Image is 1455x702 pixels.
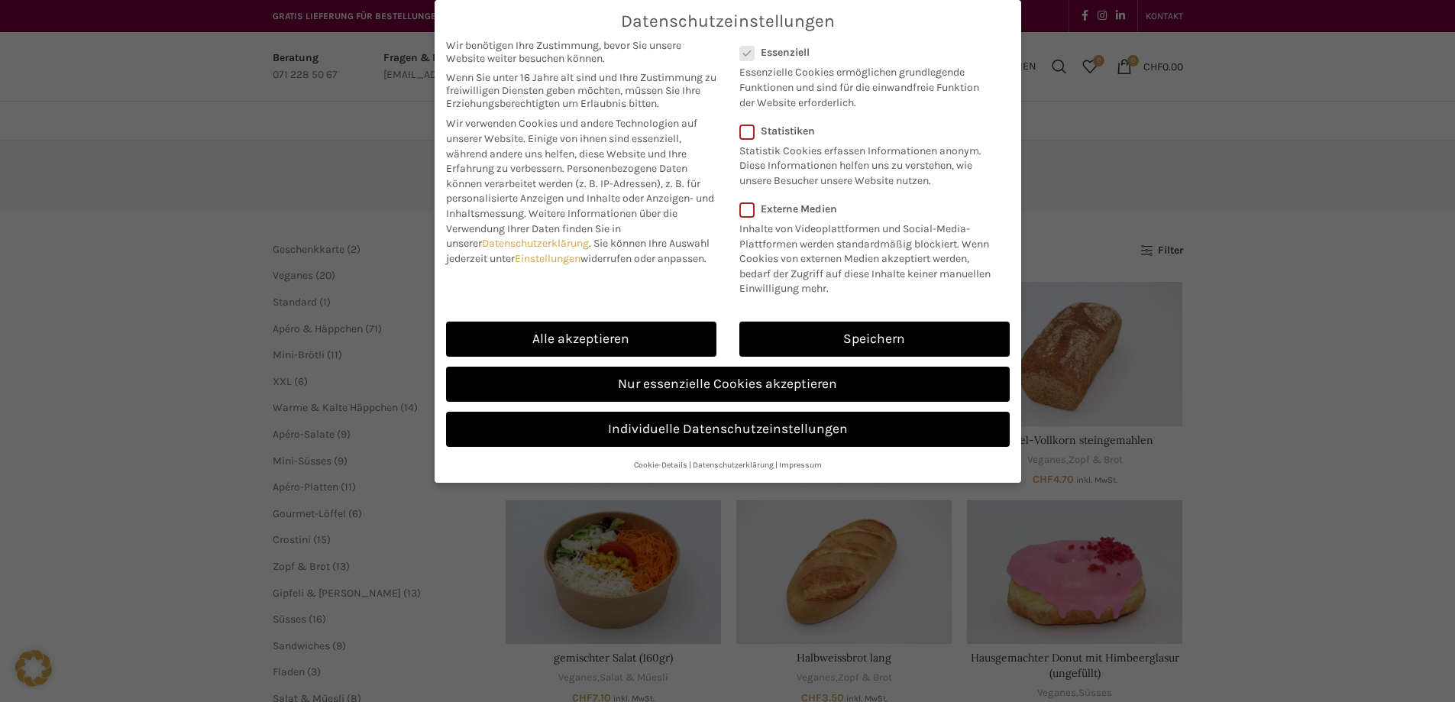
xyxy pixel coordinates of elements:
span: Weitere Informationen über die Verwendung Ihrer Daten finden Sie in unserer . [446,207,677,250]
a: Cookie-Details [634,460,687,470]
a: Datenschutzerklärung [693,460,774,470]
span: Wir verwenden Cookies und andere Technologien auf unserer Website. Einige von ihnen sind essenzie... [446,117,697,175]
a: Individuelle Datenschutzeinstellungen [446,412,1010,447]
a: Nur essenzielle Cookies akzeptieren [446,367,1010,402]
p: Inhalte von Videoplattformen und Social-Media-Plattformen werden standardmäßig blockiert. Wenn Co... [739,215,1000,296]
a: Impressum [779,460,822,470]
span: Personenbezogene Daten können verarbeitet werden (z. B. IP-Adressen), z. B. für personalisierte A... [446,162,714,220]
span: Wenn Sie unter 16 Jahre alt sind und Ihre Zustimmung zu freiwilligen Diensten geben möchten, müss... [446,71,716,110]
a: Speichern [739,322,1010,357]
a: Alle akzeptieren [446,322,716,357]
a: Einstellungen [515,252,580,265]
label: Essenziell [739,46,990,59]
label: Externe Medien [739,202,1000,215]
a: Datenschutzerklärung [482,237,589,250]
p: Essenzielle Cookies ermöglichen grundlegende Funktionen und sind für die einwandfreie Funktion de... [739,59,990,110]
span: Wir benötigen Ihre Zustimmung, bevor Sie unsere Website weiter besuchen können. [446,39,716,65]
label: Statistiken [739,125,990,137]
span: Datenschutzeinstellungen [621,11,835,31]
p: Statistik Cookies erfassen Informationen anonym. Diese Informationen helfen uns zu verstehen, wie... [739,137,990,189]
span: Sie können Ihre Auswahl jederzeit unter widerrufen oder anpassen. [446,237,710,265]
